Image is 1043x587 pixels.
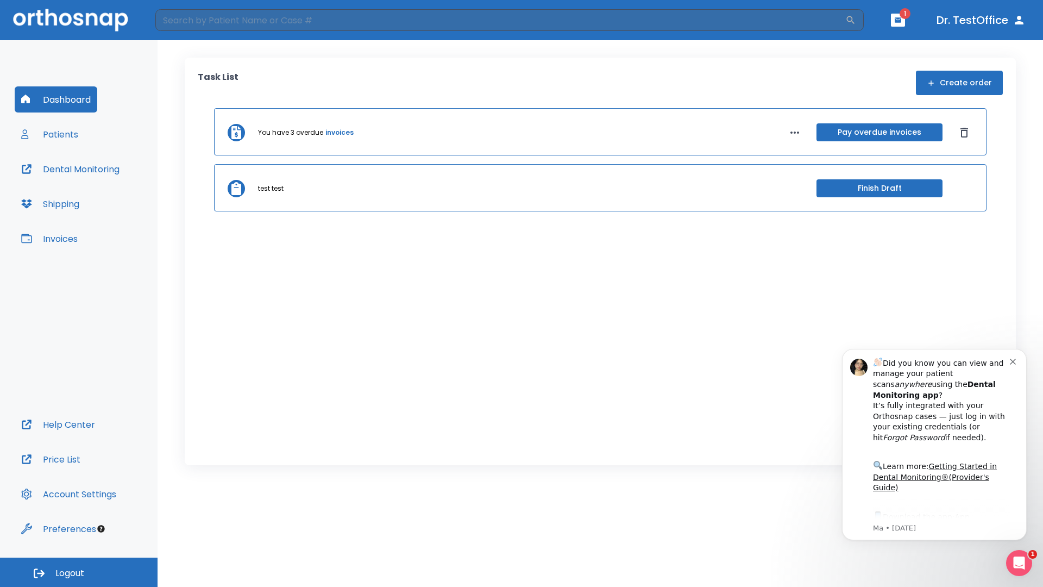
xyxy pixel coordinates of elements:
[1006,550,1032,576] iframe: Intercom live chat
[15,446,87,472] button: Price List
[55,567,84,579] span: Logout
[47,191,184,201] p: Message from Ma, sent 3w ago
[15,86,97,113] button: Dashboard
[155,9,845,31] input: Search by Patient Name or Case #
[258,184,284,193] p: test test
[15,516,103,542] button: Preferences
[956,124,973,141] button: Dismiss
[15,156,126,182] button: Dental Monitoring
[258,128,323,138] p: You have 3 overdue
[15,226,84,252] button: Invoices
[13,9,128,31] img: Orthosnap
[15,121,85,147] button: Patients
[1028,550,1037,559] span: 1
[184,23,193,32] button: Dismiss notification
[325,128,354,138] a: invoices
[47,177,184,233] div: Download the app: | ​ Let us know if you need help getting started!
[47,180,144,199] a: App Store
[198,71,238,95] p: Task List
[15,481,123,507] button: Account Settings
[816,179,943,197] button: Finish Draft
[816,123,943,141] button: Pay overdue invoices
[900,8,910,19] span: 1
[15,411,102,438] button: Help Center
[96,524,106,534] div: Tooltip anchor
[15,191,86,217] button: Shipping
[916,71,1003,95] button: Create order
[932,10,1030,30] button: Dr. TestOffice
[826,333,1043,558] iframe: Intercom notifications message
